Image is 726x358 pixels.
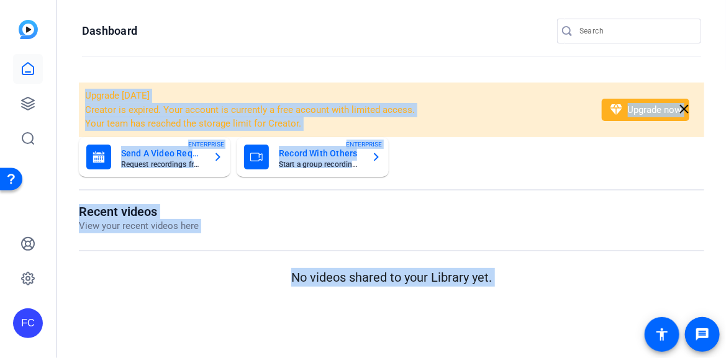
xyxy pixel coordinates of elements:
li: Creator is expired. Your account is currently a free account with limited access. [85,103,586,117]
mat-card-title: Record With Others [279,146,361,161]
input: Search [579,24,691,38]
mat-icon: message [695,327,710,342]
p: View your recent videos here [79,219,199,233]
span: ENTERPRISE [347,140,383,149]
button: Record With OthersStart a group recording sessionENTERPRISE [237,137,388,177]
button: Send A Video RequestRequest recordings from anyone, anywhereENTERPRISE [79,137,230,177]
mat-icon: diamond [609,102,624,117]
p: No videos shared to your Library yet. [79,268,704,287]
mat-icon: accessibility [655,327,669,342]
h1: Recent videos [79,204,199,219]
div: FC [13,308,43,338]
mat-card-subtitle: Start a group recording session [279,161,361,168]
h1: Dashboard [82,24,137,38]
li: Your team has reached the storage limit for Creator. [85,117,586,131]
button: Upgrade now [602,99,689,121]
mat-card-title: Send A Video Request [121,146,203,161]
img: blue-gradient.svg [19,20,38,39]
span: Upgrade [DATE] [85,90,150,101]
mat-card-subtitle: Request recordings from anyone, anywhere [121,161,203,168]
span: ENTERPRISE [188,140,224,149]
mat-icon: close [676,102,692,117]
